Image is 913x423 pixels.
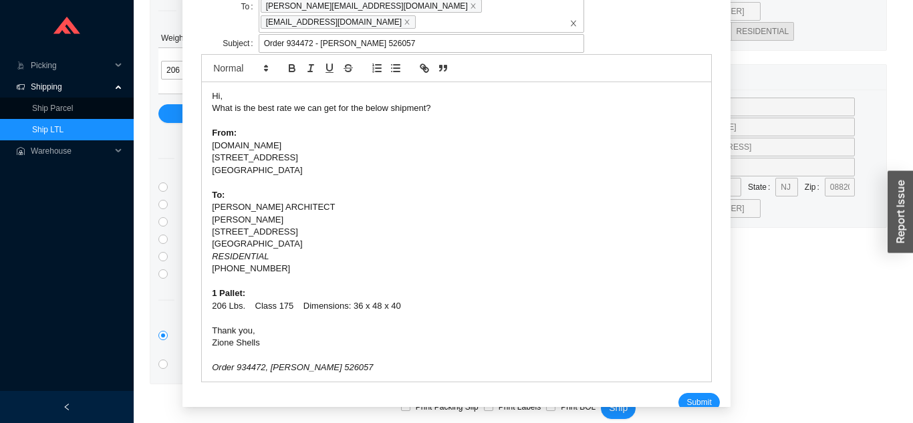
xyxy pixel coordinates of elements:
span: Print Packing Slip [410,400,484,414]
div: Zione Shells [212,337,701,349]
a: Ship Parcel [32,104,73,113]
span: Ship [609,400,628,416]
button: Submit [678,393,719,412]
th: Weight [158,29,239,48]
label: Zip [805,178,825,196]
span: RESIDENTIAL [737,27,789,36]
span: Picking [31,55,111,76]
span: close [569,19,577,27]
div: [GEOGRAPHIC_DATA] [212,164,701,176]
span: Submit [686,396,711,409]
div: [PHONE_NUMBER] [212,263,701,275]
div: [GEOGRAPHIC_DATA] [212,238,701,250]
div: What is the best rate we can get for the below shipment? [212,102,701,114]
strong: To: [212,190,225,200]
span: Other Services [174,292,255,307]
span: [EMAIL_ADDRESS][DOMAIN_NAME] [261,15,416,29]
label: Subject [223,34,258,53]
button: Add Pallet [158,104,565,123]
em: Order 934472, [PERSON_NAME] 526057 [212,362,373,372]
div: Hi, [212,90,701,102]
span: Print BOL [555,400,601,414]
span: Print Labels [493,400,546,414]
div: Return Address [596,65,878,90]
button: Ship [601,398,636,419]
span: Direct Services [174,150,256,166]
div: [STREET_ADDRESS] [212,152,701,164]
div: Thank you, [212,325,701,337]
span: Warehouse [31,140,111,162]
div: [PERSON_NAME] ARCHITECT [212,201,701,213]
strong: 1 Pallet: [212,288,245,298]
a: Ship LTL [32,125,63,134]
div: [PERSON_NAME] [212,214,701,226]
strong: From: [212,128,237,138]
input: [PERSON_NAME][EMAIL_ADDRESS][DOMAIN_NAME]close[EMAIL_ADDRESS][DOMAIN_NAME]closeclose [418,15,427,29]
div: [DOMAIN_NAME] [212,140,701,152]
span: close [470,3,477,9]
span: Shipping [31,76,111,98]
label: State [748,178,775,196]
div: 206 Lbs. Class 175 Dimensions: 36 x 48 x 40 [212,300,701,312]
em: RESIDENTIAL [212,251,269,261]
span: left [63,403,71,411]
div: [STREET_ADDRESS] [212,226,701,238]
span: close [404,19,410,25]
span: Pallets [176,3,223,18]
